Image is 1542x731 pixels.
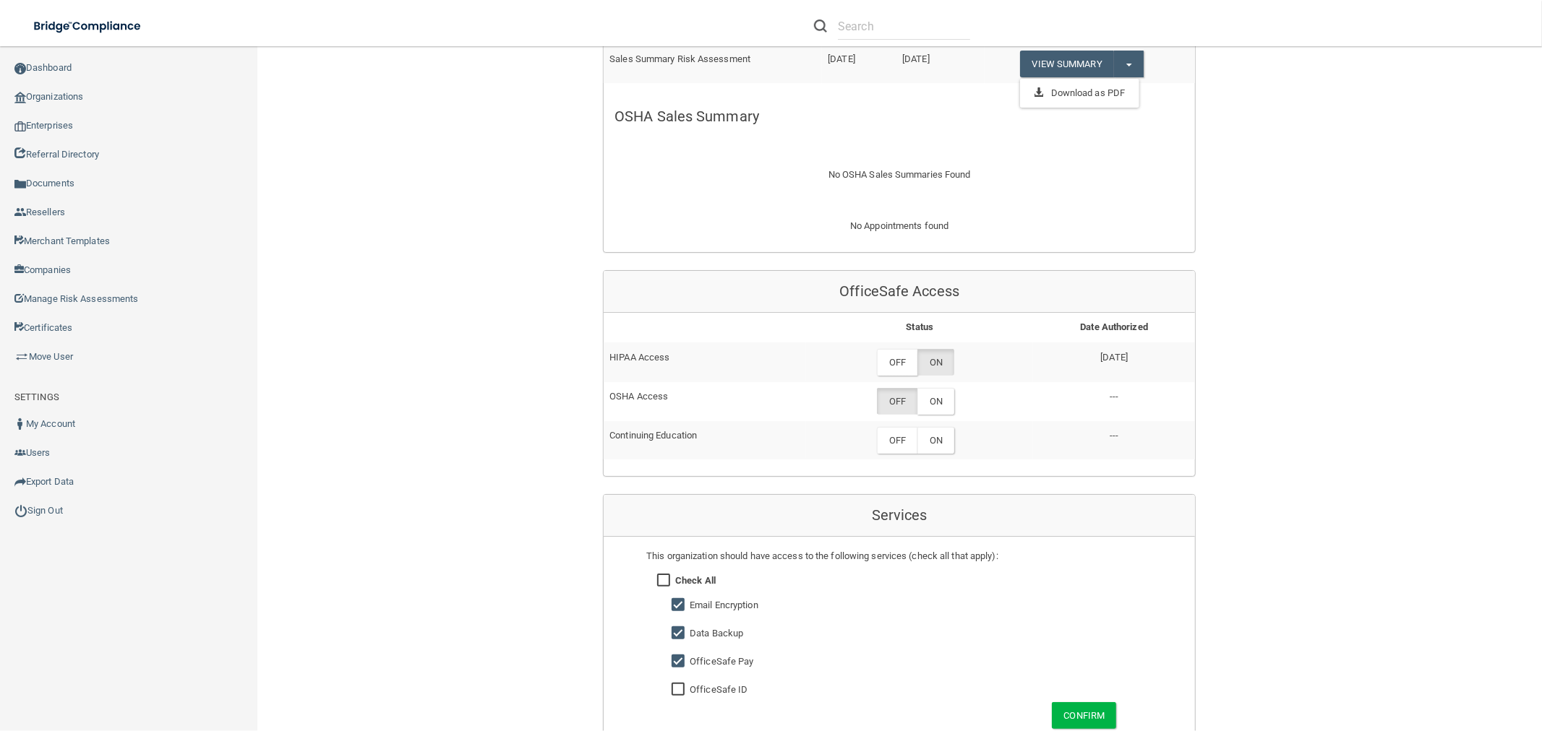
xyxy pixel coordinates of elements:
[14,92,26,103] img: organization-icon.f8decf85.png
[14,350,29,364] img: briefcase.64adab9b.png
[690,597,758,614] label: Email Encryption
[604,495,1195,537] div: Services
[646,548,1152,565] div: This organization should have access to the following services (check all that apply):
[917,349,954,376] label: ON
[14,504,27,517] img: ic_power_dark.7ecde6b1.png
[14,418,26,430] img: ic_user_dark.df1a06c3.png
[1039,388,1189,405] p: ---
[814,20,827,33] img: ic-search.3b580494.png
[14,63,26,74] img: ic_dashboard_dark.d01f4a41.png
[917,388,954,415] label: ON
[838,13,970,40] input: Search
[604,342,806,381] td: HIPAA Access
[14,389,59,406] label: SETTINGS
[604,217,1195,252] div: No Appointments found
[690,653,753,670] label: OfficeSafe Pay
[822,44,896,83] td: [DATE]
[1039,427,1189,444] p: ---
[604,382,806,421] td: OSHA Access
[896,44,985,83] td: [DATE]
[604,271,1195,313] div: OfficeSafe Access
[604,44,822,83] td: Sales Summary Risk Assessment
[1052,702,1117,729] button: Confirm
[614,108,1184,124] h5: OSHA Sales Summary
[1039,349,1189,366] p: [DATE]
[22,12,155,41] img: bridge_compliance_login_screen.278c3ca4.svg
[877,427,917,454] label: OFF
[604,149,1195,201] div: No OSHA Sales Summaries Found
[1020,51,1114,77] a: View Summary
[1033,313,1195,342] th: Date Authorized
[14,207,26,218] img: ic_reseller.de258add.png
[1020,82,1140,104] a: Download as PDF
[14,178,26,190] img: icon-documents.8dae5593.png
[917,427,954,454] label: ON
[690,625,743,642] label: Data Backup
[14,121,26,131] img: enterprise.0d942306.png
[877,349,917,376] label: OFF
[14,447,26,459] img: icon-users.e205127d.png
[14,476,26,488] img: icon-export.b9366987.png
[675,575,716,586] strong: Check All
[604,421,806,459] td: Continuing Education
[806,313,1033,342] th: Status
[690,681,748,698] label: OfficeSafe ID
[1293,630,1525,686] iframe: Drift Widget Chat Controller
[877,388,917,415] label: OFF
